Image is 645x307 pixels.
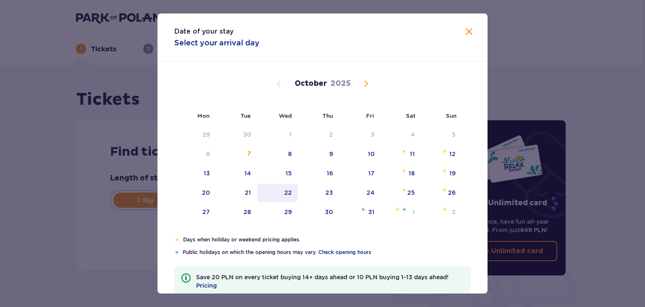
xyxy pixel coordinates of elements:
[284,208,292,216] div: 29
[216,203,257,222] td: Tuesday, October 28, 2025
[380,203,421,222] td: Saturday, November 1, 2025
[409,169,415,177] div: 18
[339,164,380,183] td: Friday, October 17, 2025
[449,169,456,177] div: 19
[449,150,456,158] div: 12
[322,112,333,119] small: Thu
[380,145,421,164] td: Saturday, October 11, 2025
[257,184,298,202] td: Wednesday, October 22, 2025
[380,126,421,144] td: Date not available. Saturday, October 4, 2025
[288,150,292,158] div: 8
[452,208,456,216] div: 2
[274,79,284,89] button: Previous month
[289,130,292,139] div: 1
[448,188,456,197] div: 26
[366,112,374,119] small: Fri
[406,112,415,119] small: Sat
[380,164,421,183] td: Saturday, October 18, 2025
[174,145,216,164] td: Date not available. Monday, October 6, 2025
[183,236,471,243] p: Days when holiday or weekend pricing applies.
[244,169,251,177] div: 14
[216,164,257,183] td: Tuesday, October 14, 2025
[339,203,380,222] td: Friday, October 31, 2025
[367,188,375,197] div: 24
[257,164,298,183] td: Wednesday, October 15, 2025
[216,126,257,144] td: Date not available. Tuesday, September 30, 2025
[421,145,461,164] td: Sunday, October 12, 2025
[245,188,251,197] div: 21
[174,250,179,255] img: Blue star
[202,130,210,139] div: 29
[257,145,298,164] td: Wednesday, October 8, 2025
[361,79,371,89] button: Next month
[421,203,461,222] td: Sunday, November 2, 2025
[371,130,375,139] div: 3
[174,237,180,242] img: Orange star
[174,184,216,202] td: Monday, October 20, 2025
[247,150,251,158] div: 7
[368,208,375,216] div: 31
[412,208,415,216] div: 1
[401,188,407,193] img: Orange star
[402,207,407,212] img: Blue star
[401,149,407,154] img: Orange star
[298,145,339,164] td: Thursday, October 9, 2025
[206,150,210,158] div: 6
[361,207,366,212] img: Blue star
[421,164,461,183] td: Sunday, October 19, 2025
[329,130,333,139] div: 2
[284,188,292,197] div: 22
[298,184,339,202] td: Thursday, October 23, 2025
[339,184,380,202] td: Friday, October 24, 2025
[421,126,461,144] td: Date not available. Sunday, October 5, 2025
[442,149,447,154] img: Orange star
[174,164,216,183] td: Monday, October 13, 2025
[442,188,447,193] img: Orange star
[339,145,380,164] td: Friday, October 10, 2025
[183,249,471,256] p: Public holidays on which the opening hours may vary.
[202,188,210,197] div: 20
[216,145,257,164] td: Tuesday, October 7, 2025
[298,126,339,144] td: Date not available. Thursday, October 2, 2025
[442,168,447,173] img: Orange star
[318,249,371,256] a: Check opening hours
[216,184,257,202] td: Tuesday, October 21, 2025
[395,207,400,212] img: Orange star
[421,184,461,202] td: Sunday, October 26, 2025
[368,169,375,177] div: 17
[279,112,292,119] small: Wed
[257,126,298,144] td: Date not available. Wednesday, October 1, 2025
[452,130,456,139] div: 5
[446,112,456,119] small: Sun
[298,203,339,222] td: Thursday, October 30, 2025
[295,79,327,89] p: October
[410,150,415,158] div: 11
[244,208,251,216] div: 28
[257,203,298,222] td: Wednesday, October 29, 2025
[197,112,210,119] small: Mon
[330,79,351,89] p: 2025
[380,184,421,202] td: Saturday, October 25, 2025
[196,273,464,290] p: Save 20 PLN on every ticket buying 14+ days ahead or 10 PLN buying 1-13 days ahead!
[174,27,233,36] p: Date of your stay
[339,126,380,144] td: Date not available. Friday, October 3, 2025
[174,38,260,48] p: Select your arrival day
[286,169,292,177] div: 15
[204,169,210,177] div: 13
[174,203,216,222] td: Monday, October 27, 2025
[401,168,407,173] img: Orange star
[174,126,216,144] td: Date not available. Monday, September 29, 2025
[329,150,333,158] div: 9
[411,130,415,139] div: 4
[407,188,415,197] div: 25
[202,208,210,216] div: 27
[241,112,251,119] small: Tue
[243,130,251,139] div: 30
[196,281,217,290] a: Pricing
[325,208,333,216] div: 30
[325,188,333,197] div: 23
[464,27,474,37] button: Close
[298,164,339,183] td: Thursday, October 16, 2025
